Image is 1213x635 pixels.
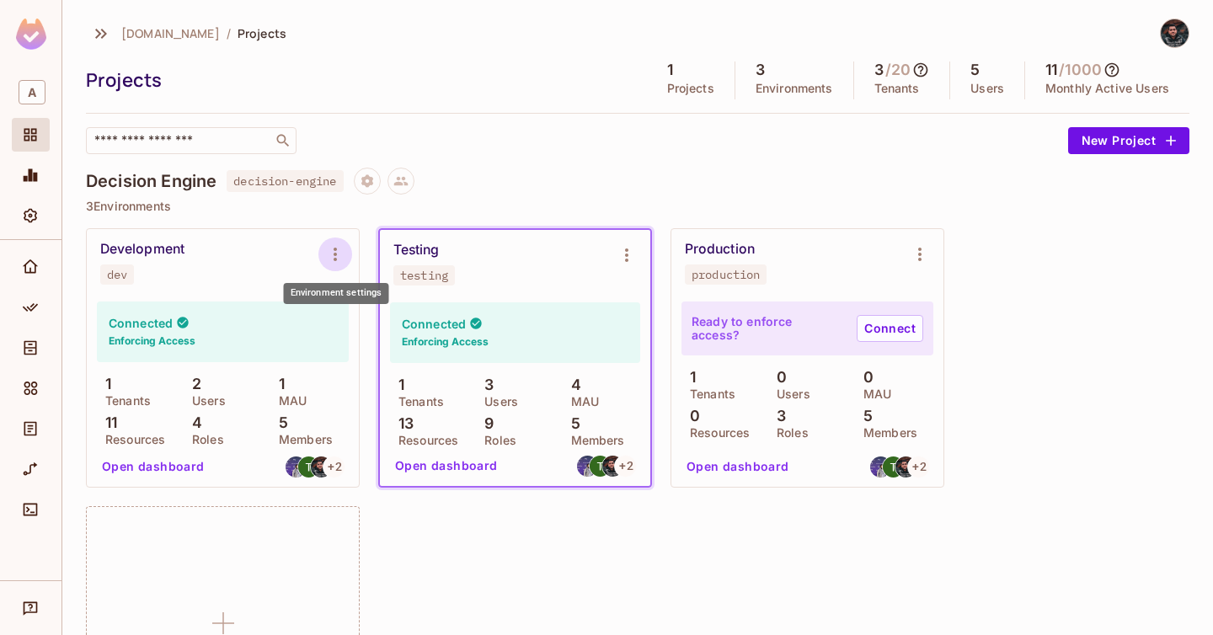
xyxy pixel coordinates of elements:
p: 9 [476,415,494,432]
p: Members [563,434,625,447]
p: 0 [855,369,874,386]
h6: Enforcing Access [109,334,195,349]
div: dev [107,268,127,281]
h5: 11 [1045,61,1057,78]
p: 3 [476,376,494,393]
div: Development [100,241,184,258]
div: Policy [12,291,50,324]
p: 2 [184,376,201,392]
img: selmancan.kilinc@abclojistik.com [602,456,623,477]
h5: / 1000 [1059,61,1102,78]
p: MAU [270,394,307,408]
div: Home [12,250,50,284]
p: Users [184,394,226,408]
p: Roles [476,434,516,447]
p: 13 [390,415,414,432]
div: Monitoring [12,158,50,192]
p: 4 [184,414,202,431]
span: Project settings [354,176,381,192]
p: Members [855,426,917,440]
p: Tenants [390,395,444,408]
img: mehmet.caliskan@abclojistik.com [870,456,891,478]
div: Audit Log [12,412,50,446]
button: Open dashboard [680,453,796,480]
span: + 2 [912,461,926,472]
img: mehmet.caliskan@abclojistik.com [286,456,307,478]
button: Environment settings [610,238,644,272]
div: Elements [12,371,50,405]
li: / [227,25,231,41]
h4: Connected [402,316,466,332]
p: Roles [768,426,809,440]
h5: 3 [756,61,765,78]
div: Environment settings [284,283,389,304]
span: Projects [238,25,286,41]
h5: 5 [970,61,980,78]
p: 0 [768,369,787,386]
button: New Project [1068,127,1189,154]
p: MAU [563,395,599,408]
img: selmancan.kilinc@abclojistik.com [311,456,332,478]
p: Tenants [97,394,151,408]
p: 11 [97,414,117,431]
div: Testing [393,242,440,259]
p: Roles [184,433,224,446]
p: Ready to enforce access? [692,315,843,342]
span: + 2 [328,461,341,472]
div: Connect [12,493,50,526]
button: Open dashboard [388,452,505,479]
button: Environment settings [318,237,352,271]
p: Resources [390,434,458,447]
p: Environments [756,82,833,95]
img: selmancan.kilinc@abclojistik.com [895,456,916,478]
div: Settings [12,199,50,232]
div: Directory [12,331,50,365]
p: 5 [855,408,873,424]
span: A [19,80,45,104]
img: taha.ceken@abclojistik.com [883,456,904,478]
div: Help & Updates [12,591,50,625]
h5: / 20 [885,61,911,78]
button: Environment settings [903,237,937,271]
p: Projects [667,82,714,95]
img: mehmet.caliskan@abclojistik.com [577,456,598,477]
div: testing [400,269,448,282]
img: taha.ceken@abclojistik.com [298,456,319,478]
h5: 1 [667,61,673,78]
p: 5 [270,414,288,431]
img: Selmancan KILINÇ [1161,19,1189,47]
div: Workspace: abclojistik.com [12,73,50,111]
p: Users [970,82,1004,95]
h5: 3 [874,61,884,78]
p: Users [476,395,518,408]
p: 1 [270,376,285,392]
p: Monthly Active Users [1045,82,1169,95]
p: 5 [563,415,580,432]
p: 1 [681,369,696,386]
p: Users [768,387,810,401]
p: 0 [681,408,700,424]
img: taha.ceken@abclojistik.com [590,456,611,477]
p: 3 [768,408,786,424]
p: Members [270,433,333,446]
div: URL Mapping [12,452,50,486]
button: Open dashboard [95,453,211,480]
p: Tenants [681,387,735,401]
p: 3 Environments [86,200,1189,213]
p: MAU [855,387,891,401]
span: + 2 [619,460,633,472]
p: 1 [390,376,404,393]
h4: Decision Engine [86,171,216,191]
div: production [692,268,760,281]
div: Production [685,241,755,258]
h4: Connected [109,315,173,331]
span: [DOMAIN_NAME] [121,25,220,41]
p: 1 [97,376,111,392]
img: SReyMgAAAABJRU5ErkJggg== [16,19,46,50]
div: Projects [12,118,50,152]
h6: Enforcing Access [402,334,489,350]
p: Resources [681,426,750,440]
a: Connect [857,315,923,342]
span: decision-engine [227,170,343,192]
p: 4 [563,376,581,393]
